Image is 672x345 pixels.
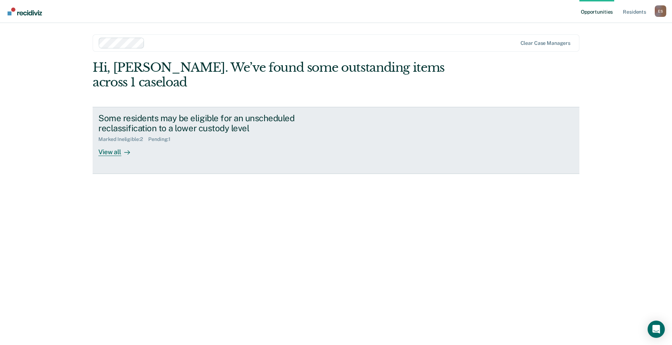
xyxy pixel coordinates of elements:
a: Some residents may be eligible for an unscheduled reclassification to a lower custody levelMarked... [93,107,579,174]
img: Recidiviz [8,8,42,15]
div: Pending : 1 [148,136,176,142]
div: Clear case managers [521,40,570,46]
div: Open Intercom Messenger [648,321,665,338]
div: Hi, [PERSON_NAME]. We’ve found some outstanding items across 1 caseload [93,60,482,90]
button: Profile dropdown button [655,5,666,17]
div: Some residents may be eligible for an unscheduled reclassification to a lower custody level [98,113,350,134]
div: Marked Ineligible : 2 [98,136,148,142]
div: E S [655,5,666,17]
div: View all [98,142,139,156]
